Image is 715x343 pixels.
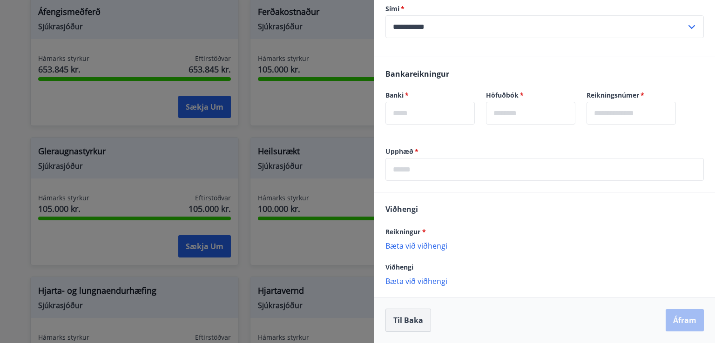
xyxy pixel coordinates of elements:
label: Upphæð [385,147,704,156]
p: Bæta við viðhengi [385,276,704,285]
p: Bæta við viðhengi [385,241,704,250]
span: Viðhengi [385,263,413,271]
label: Reikningsnúmer [587,91,676,100]
span: Bankareikningur [385,69,449,79]
div: Upphæð [385,158,704,181]
label: Höfuðbók [486,91,575,100]
button: Til baka [385,309,431,332]
label: Sími [385,4,704,13]
span: Viðhengi [385,204,418,214]
label: Banki [385,91,475,100]
span: Reikningur [385,227,426,236]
